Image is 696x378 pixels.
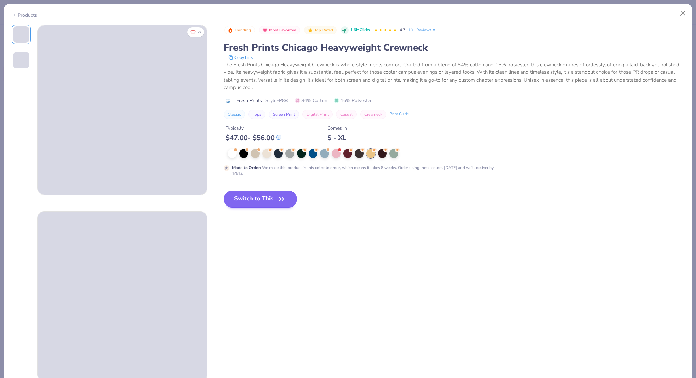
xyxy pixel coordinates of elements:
[224,191,297,208] button: Switch to This
[232,165,261,170] strong: Made to Order :
[314,28,333,32] span: Top Rated
[360,110,386,119] button: Crewneck
[327,125,347,132] div: Comes In
[350,27,370,33] span: 1.6M Clicks
[336,110,357,119] button: Casual
[12,12,37,19] div: Products
[234,28,251,32] span: Trending
[265,97,288,104] span: Style FP88
[226,125,281,132] div: Typically
[197,31,201,34] span: 56
[295,97,327,104] span: 84% Cotton
[677,7,690,20] button: Close
[226,54,255,61] button: copy to clipboard
[224,61,685,92] div: The Fresh Prints Chicago Heavyweight Crewneck is where style meets comfort. Crafted from a blend ...
[248,110,265,119] button: Tops
[232,165,495,177] div: We make this product in this color to order, which means it takes 8 weeks. Order using these colo...
[308,28,313,33] img: Top Rated sort
[374,25,397,36] div: 4.7 Stars
[304,26,337,35] button: Badge Button
[187,27,204,37] button: Like
[236,97,262,104] span: Fresh Prints
[400,27,405,33] span: 4.7
[226,134,281,142] div: $ 47.00 - $ 56.00
[259,26,300,35] button: Badge Button
[269,110,299,119] button: Screen Print
[327,134,347,142] div: S - XL
[224,98,233,103] img: brand logo
[262,28,268,33] img: Most Favorited sort
[302,110,333,119] button: Digital Print
[269,28,296,32] span: Most Favorited
[224,26,255,35] button: Badge Button
[228,28,233,33] img: Trending sort
[224,110,245,119] button: Classic
[408,27,436,33] a: 10+ Reviews
[390,111,409,117] div: Print Guide
[334,97,372,104] span: 16% Polyester
[224,41,685,54] div: Fresh Prints Chicago Heavyweight Crewneck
